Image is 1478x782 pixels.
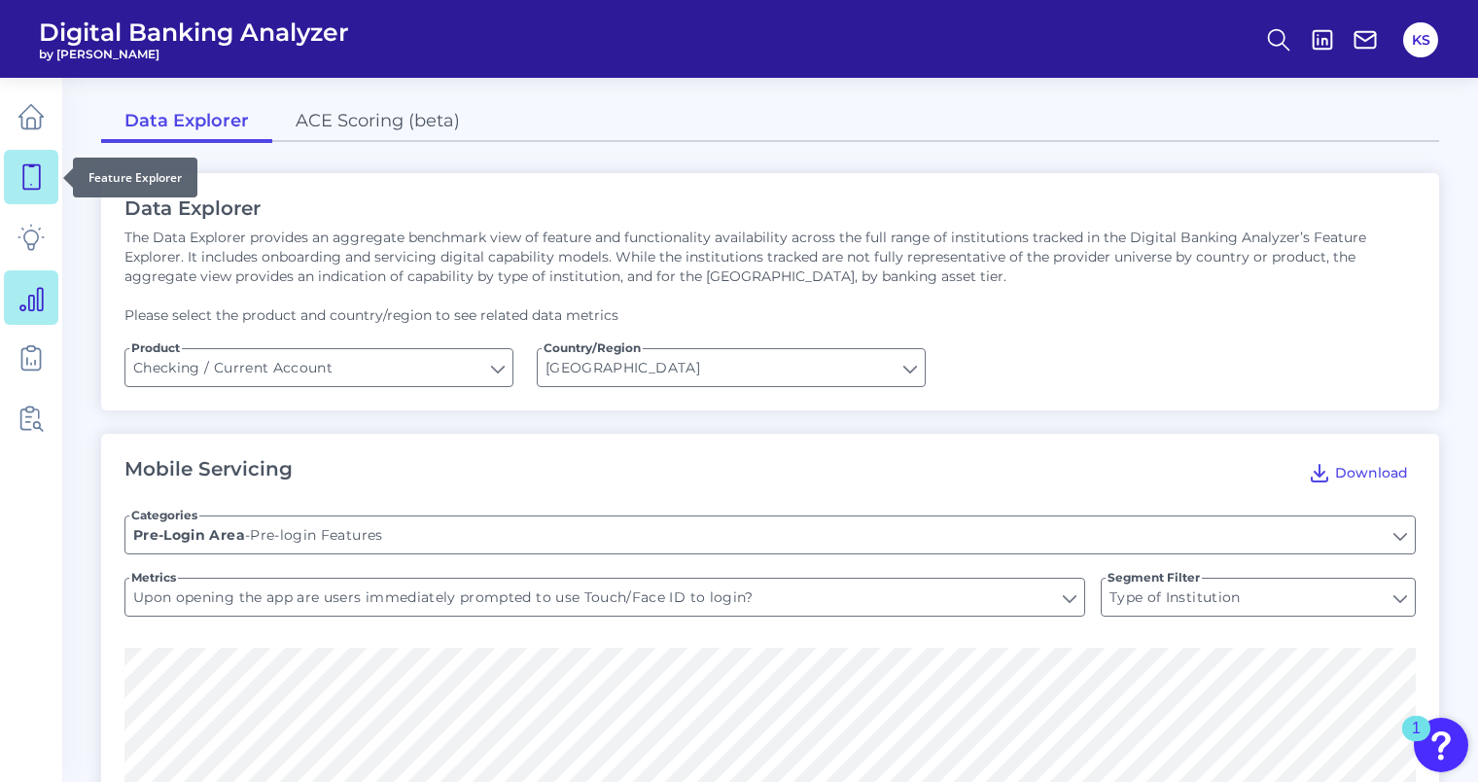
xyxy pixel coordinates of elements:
[1300,457,1416,488] button: Download
[39,18,349,47] span: Digital Banking Analyzer
[129,508,199,523] span: Categories
[1403,22,1438,57] button: KS
[272,102,483,143] a: ACE Scoring (beta)
[101,102,272,143] a: Data Explorer
[124,305,1416,325] p: Please select the product and country/region to see related data metrics
[1414,718,1468,772] button: Open Resource Center, 1 new notification
[1412,729,1421,754] div: 1
[542,340,643,356] span: Country/Region
[73,158,197,197] div: Feature Explorer
[1106,570,1202,586] span: Segment Filter
[1335,464,1408,481] span: Download
[39,47,349,61] span: by [PERSON_NAME]
[124,457,293,488] h2: Mobile Servicing
[124,196,1416,220] h2: Data Explorer
[124,228,1416,286] p: The Data Explorer provides an aggregate benchmark view of feature and functionality availability ...
[129,570,178,586] span: Metrics
[129,340,182,356] span: Product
